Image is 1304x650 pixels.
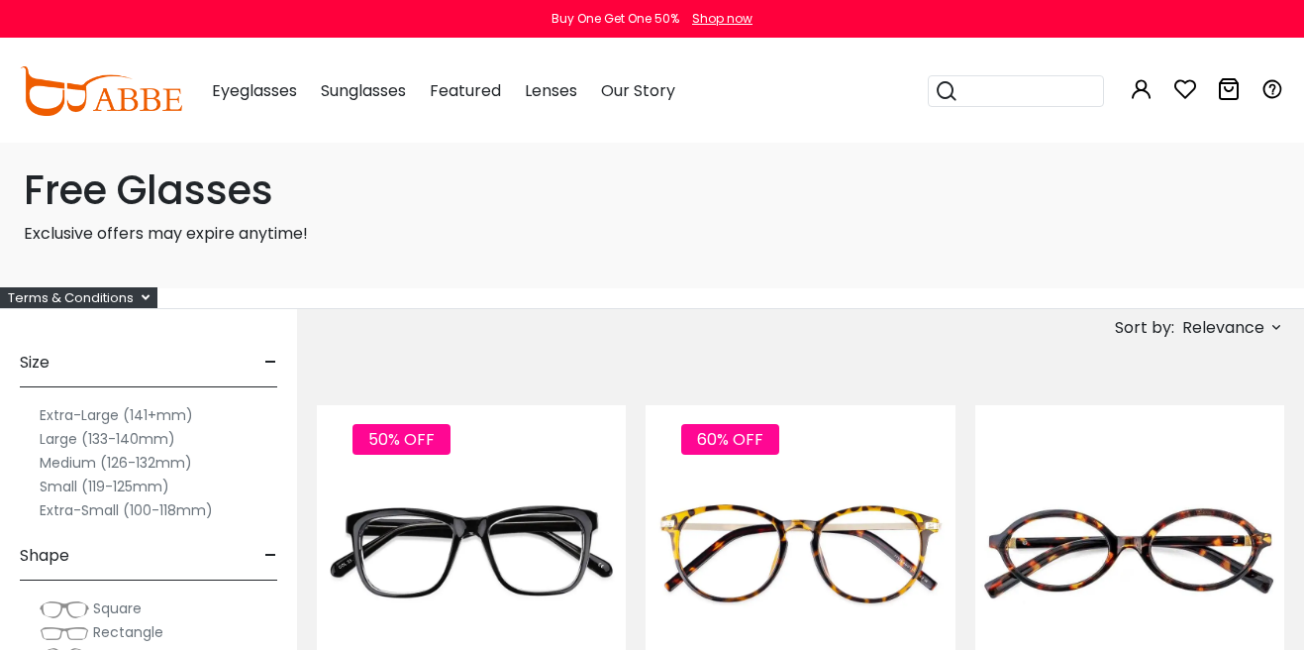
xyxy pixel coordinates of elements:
label: Small (119-125mm) [40,475,169,498]
span: Sunglasses [321,79,406,102]
span: Relevance [1182,310,1264,346]
span: - [264,532,277,580]
img: Tortoise Callie - Combination ,Universal Bridge Fit [646,477,954,631]
span: Size [20,339,50,386]
label: Extra-Large (141+mm) [40,403,193,427]
img: abbeglasses.com [20,66,182,116]
h1: Free Glasses [24,166,1280,214]
span: 50% OFF [352,424,451,455]
div: Shop now [692,10,752,28]
label: Extra-Small (100-118mm) [40,498,213,522]
span: Featured [430,79,501,102]
span: Rectangle [93,622,163,642]
img: Square.png [40,599,89,619]
img: Rectangle.png [40,623,89,643]
img: Gun Laya - Plastic ,Universal Bridge Fit [317,477,626,631]
span: Our Story [601,79,675,102]
span: 60% OFF [681,424,779,455]
span: Shape [20,532,69,580]
span: Square [93,598,142,618]
a: Shop now [682,10,752,27]
p: Exclusive offers may expire anytime! [24,222,1280,246]
label: Large (133-140mm) [40,427,175,451]
span: Lenses [525,79,577,102]
span: - [264,339,277,386]
span: Sort by: [1115,316,1174,339]
span: Eyeglasses [212,79,297,102]
label: Medium (126-132mm) [40,451,192,475]
img: Tortoise Knowledge - Acetate ,Universal Bridge Fit [975,477,1284,631]
div: Buy One Get One 50% [552,10,679,28]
